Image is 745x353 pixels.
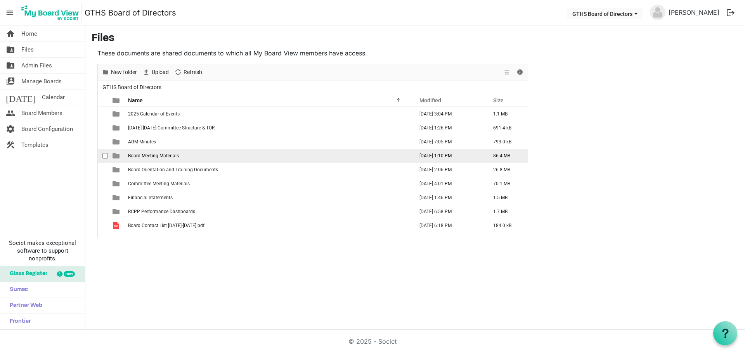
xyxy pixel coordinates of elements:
[108,121,126,135] td: is template cell column header type
[99,64,140,81] div: New folder
[21,26,37,41] span: Home
[126,107,411,121] td: 2025 Calendar of Events is template cell column header Name
[6,282,28,298] span: Sumac
[722,5,739,21] button: logout
[6,58,15,73] span: folder_shared
[21,42,34,57] span: Files
[515,67,525,77] button: Details
[485,163,528,177] td: 26.8 MB is template cell column header Size
[126,177,411,191] td: Committee Meeting Materials is template cell column header Name
[513,64,527,81] div: Details
[128,209,195,214] span: RCPP Performance Dashboards
[665,5,722,20] a: [PERSON_NAME]
[98,205,108,219] td: checkbox
[6,314,31,329] span: Frontier
[6,121,15,137] span: settings
[411,135,485,149] td: June 26, 2024 7:05 PM column header Modified
[3,239,81,262] span: Societ makes exceptional software to support nonprofits.
[485,121,528,135] td: 691.4 kB is template cell column header Size
[100,67,139,77] button: New folder
[108,135,126,149] td: is template cell column header type
[6,90,36,105] span: [DATE]
[411,121,485,135] td: September 29, 2025 1:26 PM column header Modified
[19,3,81,22] img: My Board View Logo
[98,177,108,191] td: checkbox
[126,219,411,232] td: Board Contact List 2024-2025.pdf is template cell column header Name
[140,64,172,81] div: Upload
[19,3,85,22] a: My Board View Logo
[126,163,411,177] td: Board Orientation and Training Documents is template cell column header Name
[128,125,215,131] span: [DATE]-[DATE] Committee Structure & TOR
[42,90,65,105] span: Calendar
[128,223,204,228] span: Board Contact List [DATE]-[DATE].pdf
[411,191,485,205] td: June 26, 2025 1:46 PM column header Modified
[21,74,62,89] span: Manage Boards
[108,219,126,232] td: is template cell column header type
[485,191,528,205] td: 1.5 MB is template cell column header Size
[502,67,511,77] button: View dropdownbutton
[92,32,739,45] h3: Files
[6,74,15,89] span: switch_account
[98,149,108,163] td: checkbox
[128,111,180,117] span: 2025 Calendar of Events
[126,135,411,149] td: AGM Minutes is template cell column header Name
[485,135,528,149] td: 793.0 kB is template cell column header Size
[126,149,411,163] td: Board Meeting Materials is template cell column header Name
[128,97,143,103] span: Name
[6,266,47,282] span: Glass Register
[21,137,49,153] span: Templates
[126,191,411,205] td: Financial Statements is template cell column header Name
[485,177,528,191] td: 70.1 MB is template cell column header Size
[151,67,170,77] span: Upload
[6,137,15,153] span: construction
[485,219,528,232] td: 184.0 kB is template cell column header Size
[110,67,138,77] span: New folder
[126,121,411,135] td: 2025-2026 Committee Structure & TOR is template cell column header Name
[85,5,176,21] a: GTHS Board of Directors
[172,64,205,81] div: Refresh
[2,5,17,20] span: menu
[108,149,126,163] td: is template cell column header type
[128,153,179,158] span: Board Meeting Materials
[419,97,441,103] span: Modified
[411,219,485,232] td: April 16, 2025 6:18 PM column header Modified
[567,8,643,19] button: GTHS Board of Directors dropdownbutton
[128,181,190,186] span: Committee Meeting Materials
[485,205,528,219] td: 1.7 MB is template cell column header Size
[98,163,108,177] td: checkbox
[97,48,528,58] p: These documents are shared documents to which all My Board View members have access.
[98,121,108,135] td: checkbox
[500,64,513,81] div: View
[126,205,411,219] td: RCPP Performance Dashboards is template cell column header Name
[650,5,665,20] img: no-profile-picture.svg
[128,195,173,200] span: Financial Statements
[348,338,397,345] a: © 2025 - Societ
[411,177,485,191] td: July 24, 2025 4:01 PM column header Modified
[108,205,126,219] td: is template cell column header type
[108,177,126,191] td: is template cell column header type
[6,42,15,57] span: folder_shared
[411,107,485,121] td: February 20, 2025 3:04 PM column header Modified
[141,67,170,77] button: Upload
[6,105,15,121] span: people
[183,67,203,77] span: Refresh
[493,97,504,103] span: Size
[108,107,126,121] td: is template cell column header type
[411,149,485,163] td: September 25, 2025 1:10 PM column header Modified
[128,167,218,172] span: Board Orientation and Training Documents
[128,139,156,145] span: AGM Minutes
[21,105,62,121] span: Board Members
[108,191,126,205] td: is template cell column header type
[485,107,528,121] td: 1.1 MB is template cell column header Size
[64,271,75,277] div: new
[6,298,42,313] span: Partner Web
[98,107,108,121] td: checkbox
[21,121,73,137] span: Board Configuration
[6,26,15,41] span: home
[173,67,204,77] button: Refresh
[101,83,163,92] span: GTHS Board of Directors
[411,205,485,219] td: July 16, 2025 6:58 PM column header Modified
[108,163,126,177] td: is template cell column header type
[98,219,108,232] td: checkbox
[21,58,52,73] span: Admin Files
